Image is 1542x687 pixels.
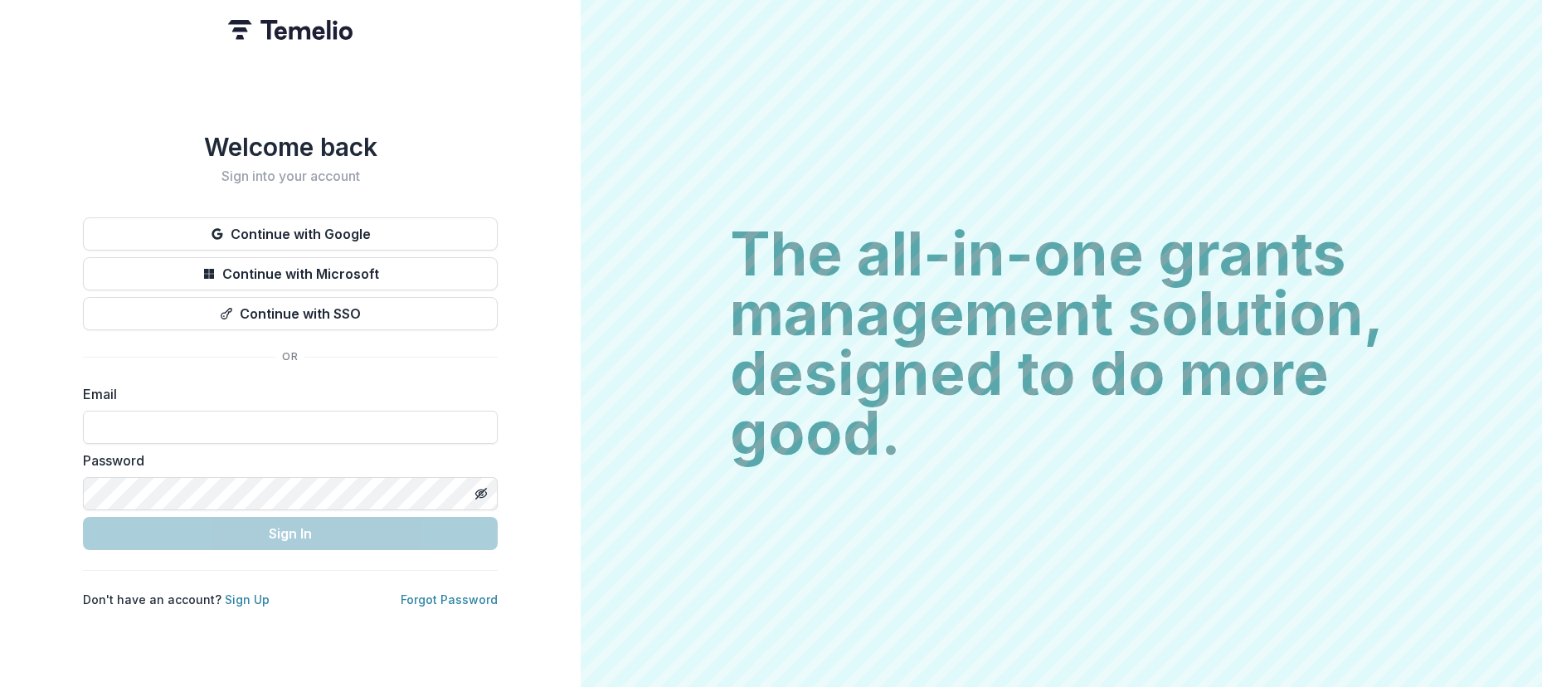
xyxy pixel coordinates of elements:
[401,592,498,607] a: Forgot Password
[83,257,498,290] button: Continue with Microsoft
[83,168,498,184] h2: Sign into your account
[83,297,498,330] button: Continue with SSO
[225,592,270,607] a: Sign Up
[83,517,498,550] button: Sign In
[468,480,494,507] button: Toggle password visibility
[83,132,498,162] h1: Welcome back
[83,217,498,251] button: Continue with Google
[228,20,353,40] img: Temelio
[83,591,270,608] p: Don't have an account?
[83,384,488,404] label: Email
[83,451,488,470] label: Password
